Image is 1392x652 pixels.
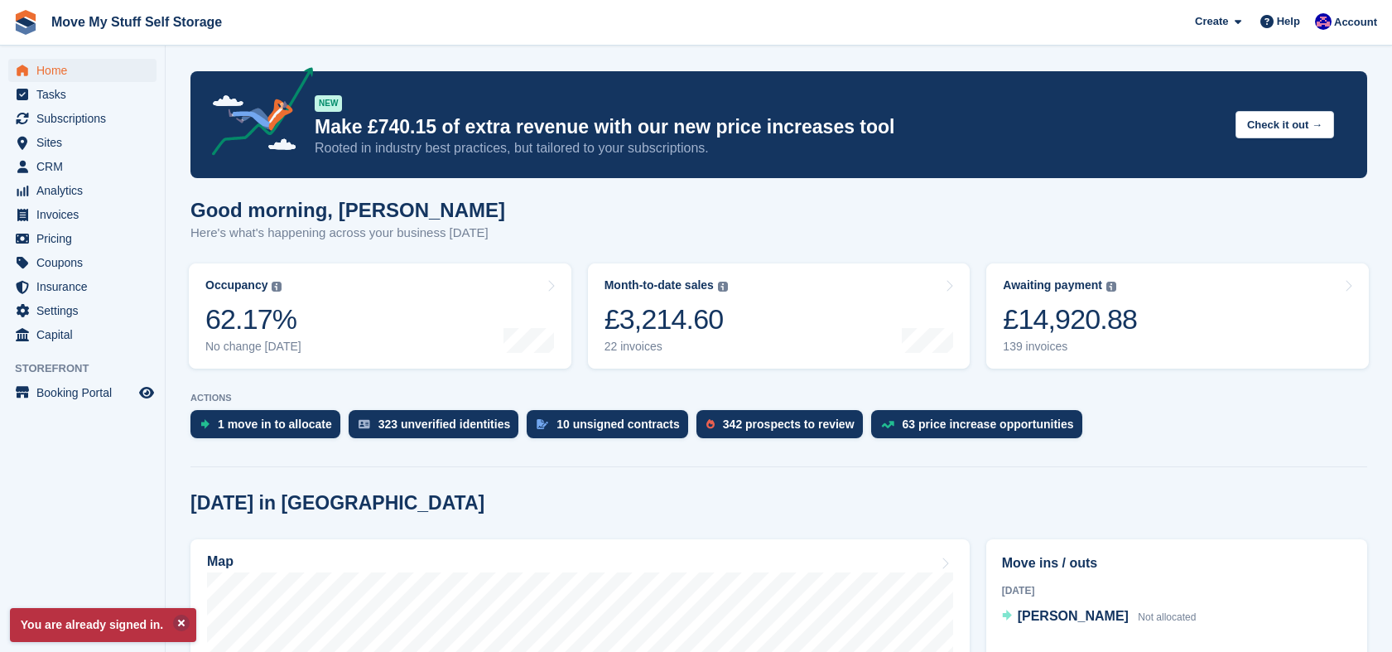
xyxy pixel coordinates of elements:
[272,282,282,292] img: icon-info-grey-7440780725fd019a000dd9b08b2336e03edf1995a4989e88bcd33f0948082b44.svg
[881,421,894,428] img: price_increase_opportunities-93ffe204e8149a01c8c9dc8f82e8f89637d9d84a8eef4429ea346261dce0b2c0.svg
[1138,611,1196,623] span: Not allocated
[1195,13,1228,30] span: Create
[36,155,136,178] span: CRM
[200,419,210,429] img: move_ins_to_allocate_icon-fdf77a2bb77ea45bf5b3d319d69a93e2d87916cf1d5bf7949dd705db3b84f3ca.svg
[1334,14,1377,31] span: Account
[8,179,157,202] a: menu
[1106,282,1116,292] img: icon-info-grey-7440780725fd019a000dd9b08b2336e03edf1995a4989e88bcd33f0948082b44.svg
[359,419,370,429] img: verify_identity-adf6edd0f0f0b5bbfe63781bf79b02c33cf7c696d77639b501bdc392416b5a36.svg
[706,419,715,429] img: prospect-51fa495bee0391a8d652442698ab0144808aea92771e9ea1ae160a38d050c398.svg
[527,410,696,447] a: 10 unsigned contracts
[36,83,136,106] span: Tasks
[13,10,38,35] img: stora-icon-8386f47178a22dfd0bd8f6a31ec36ba5ce8667c1dd55bd0f319d3a0aa187defe.svg
[556,418,680,431] div: 10 unsigned contracts
[8,227,157,250] a: menu
[1315,13,1332,30] img: Jade Whetnall
[36,59,136,82] span: Home
[36,227,136,250] span: Pricing
[696,410,871,447] a: 342 prospects to review
[207,554,234,569] h2: Map
[588,263,971,369] a: Month-to-date sales £3,214.60 22 invoices
[8,251,157,274] a: menu
[8,83,157,106] a: menu
[8,323,157,346] a: menu
[8,107,157,130] a: menu
[723,418,855,431] div: 342 prospects to review
[604,278,714,292] div: Month-to-date sales
[190,492,484,514] h2: [DATE] in [GEOGRAPHIC_DATA]
[604,302,728,336] div: £3,214.60
[36,131,136,154] span: Sites
[986,263,1369,369] a: Awaiting payment £14,920.88 139 invoices
[315,95,342,112] div: NEW
[1002,606,1197,628] a: [PERSON_NAME] Not allocated
[8,299,157,322] a: menu
[8,155,157,178] a: menu
[218,418,332,431] div: 1 move in to allocate
[8,203,157,226] a: menu
[8,381,157,404] a: menu
[36,251,136,274] span: Coupons
[8,275,157,298] a: menu
[315,139,1222,157] p: Rooted in industry best practices, but tailored to your subscriptions.
[8,59,157,82] a: menu
[871,410,1091,447] a: 63 price increase opportunities
[8,131,157,154] a: menu
[1003,302,1137,336] div: £14,920.88
[903,418,1074,431] div: 63 price increase opportunities
[537,419,548,429] img: contract_signature_icon-13c848040528278c33f63329250d36e43548de30e8caae1d1a13099fd9432cc5.svg
[190,393,1367,403] p: ACTIONS
[36,323,136,346] span: Capital
[36,179,136,202] span: Analytics
[349,410,527,447] a: 323 unverified identities
[1002,553,1351,573] h2: Move ins / outs
[137,383,157,403] a: Preview store
[189,263,571,369] a: Occupancy 62.17% No change [DATE]
[36,275,136,298] span: Insurance
[190,224,505,243] p: Here's what's happening across your business [DATE]
[36,381,136,404] span: Booking Portal
[1235,111,1334,138] button: Check it out →
[1018,609,1129,623] span: [PERSON_NAME]
[36,203,136,226] span: Invoices
[205,340,301,354] div: No change [DATE]
[36,299,136,322] span: Settings
[36,107,136,130] span: Subscriptions
[205,302,301,336] div: 62.17%
[1277,13,1300,30] span: Help
[15,360,165,377] span: Storefront
[1003,340,1137,354] div: 139 invoices
[1003,278,1102,292] div: Awaiting payment
[45,8,229,36] a: Move My Stuff Self Storage
[1002,583,1351,598] div: [DATE]
[190,410,349,447] a: 1 move in to allocate
[315,115,1222,139] p: Make £740.15 of extra revenue with our new price increases tool
[718,282,728,292] img: icon-info-grey-7440780725fd019a000dd9b08b2336e03edf1995a4989e88bcd33f0948082b44.svg
[198,67,314,162] img: price-adjustments-announcement-icon-8257ccfd72463d97f412b2fc003d46551f7dbcb40ab6d574587a9cd5c0d94...
[378,418,511,431] div: 323 unverified identities
[10,608,196,642] p: You are already signed in.
[604,340,728,354] div: 22 invoices
[205,278,267,292] div: Occupancy
[190,199,505,221] h1: Good morning, [PERSON_NAME]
